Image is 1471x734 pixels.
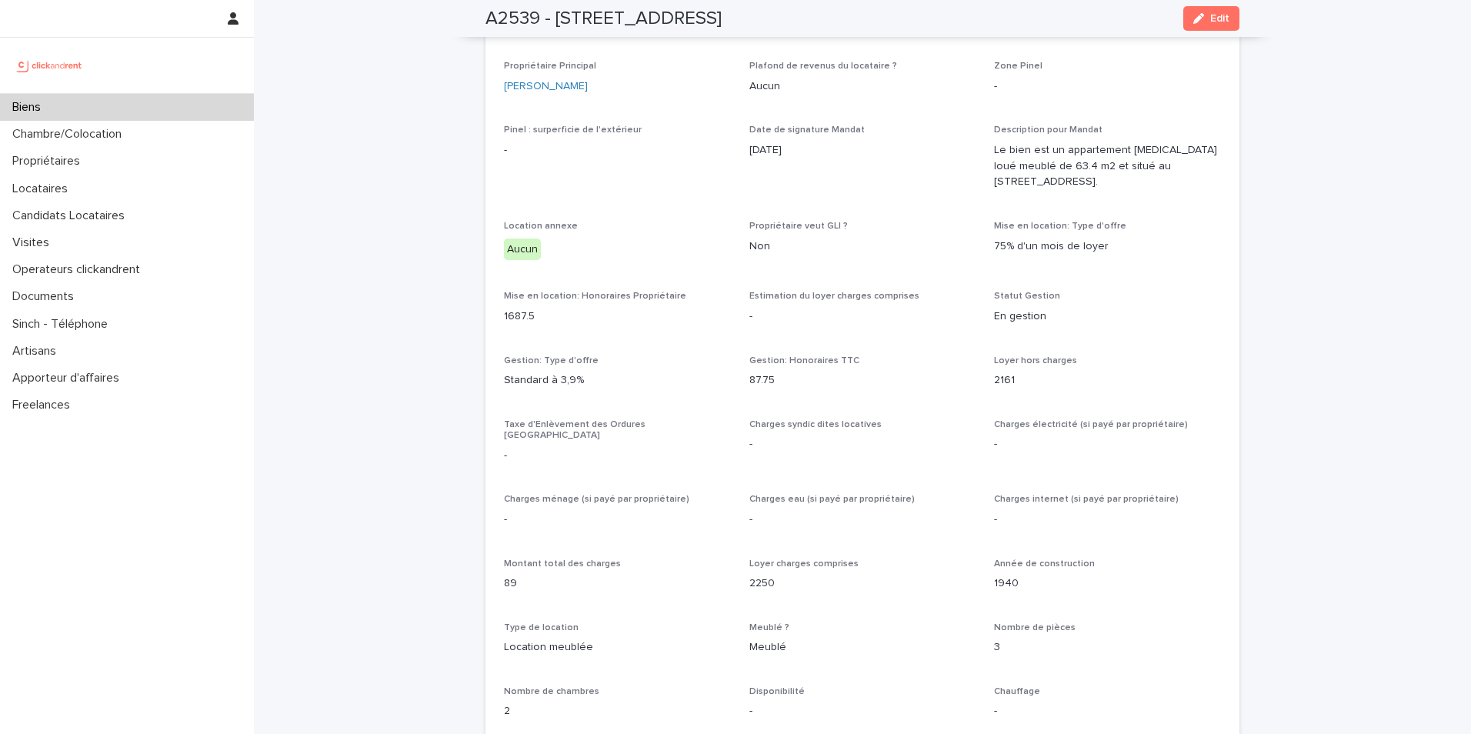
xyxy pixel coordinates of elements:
p: - [749,436,976,452]
p: Apporteur d'affaires [6,371,132,385]
span: Charges électricité (si payé par propriétaire) [994,420,1188,429]
p: 1940 [994,576,1221,592]
p: Standard à 3,9% [504,372,731,389]
span: Charges internet (si payé par propriétaire) [994,495,1179,504]
p: - [749,703,976,719]
span: Propriétaire veut GLI ? [749,222,848,231]
p: [DATE] [749,142,976,158]
span: Charges eau (si payé par propriétaire) [749,495,915,504]
p: - [994,703,1221,719]
p: - [994,436,1221,452]
p: Biens [6,100,53,115]
span: Zone Pinel [994,62,1042,71]
p: En gestion [994,309,1221,325]
span: Gestion: Honoraires TTC [749,356,859,365]
p: Location meublée [504,639,731,656]
span: Charges ménage (si payé par propriétaire) [504,495,689,504]
span: Location annexe [504,222,578,231]
p: - [994,512,1221,528]
img: UCB0brd3T0yccxBKYDjQ [12,50,87,81]
span: Taxe d'Enlèvement des Ordures [GEOGRAPHIC_DATA] [504,420,645,440]
span: Propriétaire Principal [504,62,596,71]
p: Meublé [749,639,976,656]
span: Statut Gestion [994,292,1060,301]
p: - [749,309,976,325]
p: - [504,512,731,528]
span: Mise en location: Type d'offre [994,222,1126,231]
span: Gestion: Type d'offre [504,356,599,365]
span: Disponibilité [749,687,805,696]
p: Candidats Locataires [6,209,137,223]
span: Montant total des charges [504,559,621,569]
span: Plafond de revenus du locataire ? [749,62,897,71]
p: - [749,512,976,528]
p: Non [749,239,976,255]
p: 87.75 [749,372,976,389]
span: Meublé ? [749,623,789,632]
p: Le bien est un appartement [MEDICAL_DATA] loué meublé de 63.4 m2 et situé au [STREET_ADDRESS]. [994,142,1221,190]
p: Chambre/Colocation [6,127,134,142]
p: - [504,448,731,464]
button: Edit [1183,6,1239,31]
p: - [994,78,1221,95]
h2: A2539 - [STREET_ADDRESS] [485,8,722,30]
a: [PERSON_NAME] [504,78,588,95]
p: 2 [504,703,731,719]
p: 3 [994,639,1221,656]
p: Documents [6,289,86,304]
p: 1687.5 [504,309,731,325]
span: Estimation du loyer charges comprises [749,292,919,301]
p: Sinch - Téléphone [6,317,120,332]
span: Nombre de chambres [504,687,599,696]
span: Loyer hors charges [994,356,1077,365]
span: Chauffage [994,687,1040,696]
p: Operateurs clickandrent [6,262,152,277]
span: Mise en location: Honoraires Propriétaire [504,292,686,301]
p: - [504,142,731,158]
p: Aucun [749,78,976,95]
span: Type de location [504,623,579,632]
p: 75% d'un mois de loyer [994,239,1221,255]
span: Pinel : surperficie de l'extérieur [504,125,642,135]
span: Charges syndic dites locatives [749,420,882,429]
p: 89 [504,576,731,592]
span: Année de construction [994,559,1095,569]
span: Loyer charges comprises [749,559,859,569]
p: Freelances [6,398,82,412]
span: Description pour Mandat [994,125,1102,135]
p: Artisans [6,344,68,359]
p: Propriétaires [6,154,92,168]
div: Aucun [504,239,541,261]
span: Edit [1210,13,1229,24]
p: Locataires [6,182,80,196]
p: Visites [6,235,62,250]
p: 2250 [749,576,976,592]
span: Date de signature Mandat [749,125,865,135]
p: 2161 [994,372,1221,389]
span: Nombre de pièces [994,623,1076,632]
